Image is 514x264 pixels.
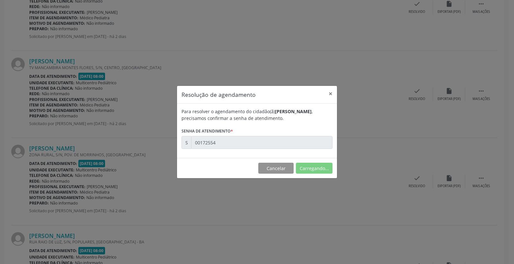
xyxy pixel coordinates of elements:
button: Cancelar [258,163,294,174]
button: Carregando... [296,163,332,174]
label: Senha de atendimento [182,126,233,136]
div: Para resolver o agendamento do cidadão(ã) , precisamos confirmar a senha de atendimento. [182,108,332,122]
button: Close [324,86,337,102]
div: S [182,136,191,149]
h5: Resolução de agendamento [182,90,256,99]
b: [PERSON_NAME] [275,108,312,114]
